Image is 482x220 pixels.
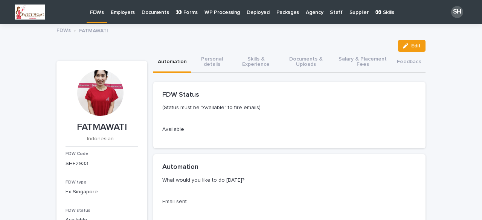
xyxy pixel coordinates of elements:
[66,160,138,168] p: SHE2933
[15,5,45,20] img: fCJ9dFiLYDomMM8OJlOv-WLL2IhSc0nouietvLuIgzw
[56,26,71,34] a: FDWs
[66,188,138,196] p: Ex-Singapore
[451,6,463,18] div: SH
[162,126,416,134] p: Available
[66,136,135,142] p: Indonesian
[79,26,108,34] p: FATMAWATI
[162,198,416,206] p: Email sent
[233,52,279,73] button: Skills & Experience
[153,52,191,73] button: Automation
[392,52,426,73] button: Feedback
[162,177,413,184] p: What would you like to do [DATE]?
[66,180,87,185] span: FDW type
[191,52,233,73] button: Personal details
[66,152,88,156] span: FDW Code
[333,52,392,73] button: Salary & Placement Fees
[398,40,426,52] button: Edit
[162,91,199,99] h2: FDW Status
[66,122,138,133] p: FATMAWATI
[66,208,90,213] span: FDW status
[162,163,198,171] h2: Automation
[279,52,333,73] button: Documents & Uploads
[162,104,413,111] p: (Status must be "Available" to fire emails)
[411,43,421,49] span: Edit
